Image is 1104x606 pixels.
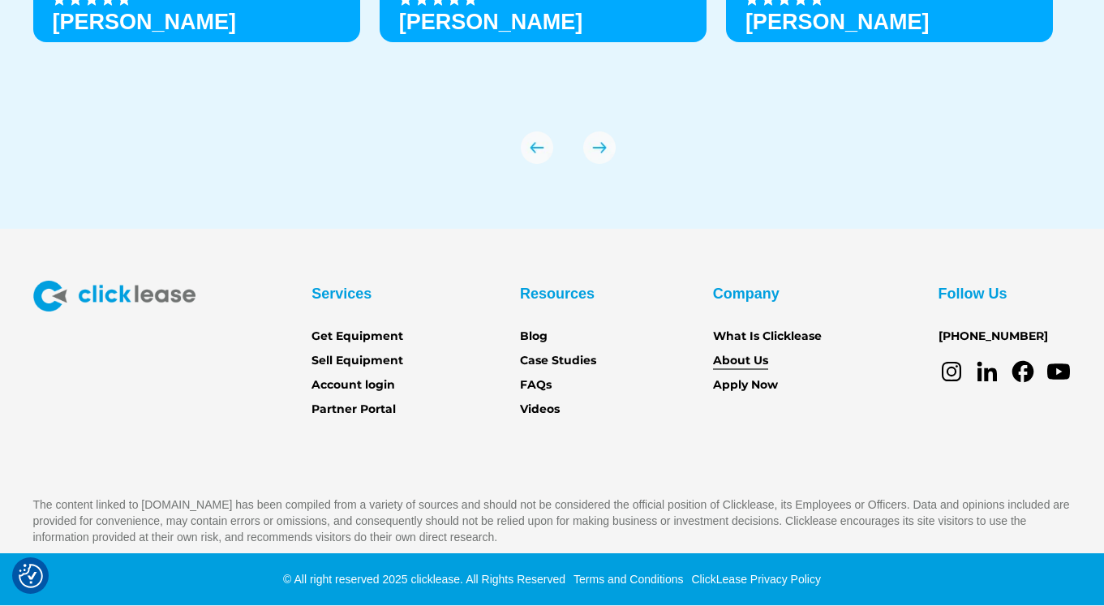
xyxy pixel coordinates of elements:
[19,564,43,588] img: Revisit consent button
[520,376,552,394] a: FAQs
[311,328,403,346] a: Get Equipment
[521,131,553,164] img: arrow Icon
[520,401,560,419] a: Videos
[713,328,822,346] a: What Is Clicklease
[19,564,43,588] button: Consent Preferences
[311,281,372,307] div: Services
[583,131,616,164] div: next slide
[520,281,595,307] div: Resources
[713,376,778,394] a: Apply Now
[745,10,930,34] h3: [PERSON_NAME]
[713,281,780,307] div: Company
[569,573,683,586] a: Terms and Conditions
[520,352,596,370] a: Case Studies
[53,10,237,34] h3: [PERSON_NAME]
[283,571,565,587] div: © All right reserved 2025 clicklease. All Rights Reserved
[311,376,395,394] a: Account login
[311,401,396,419] a: Partner Portal
[33,496,1072,545] p: The content linked to [DOMAIN_NAME] has been compiled from a variety of sources and should not be...
[583,131,616,164] img: arrow Icon
[33,281,195,312] img: Clicklease logo
[939,328,1048,346] a: [PHONE_NUMBER]
[399,10,583,34] strong: [PERSON_NAME]
[311,352,403,370] a: Sell Equipment
[713,352,768,370] a: About Us
[687,573,821,586] a: ClickLease Privacy Policy
[520,328,548,346] a: Blog
[939,281,1007,307] div: Follow Us
[521,131,553,164] div: previous slide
